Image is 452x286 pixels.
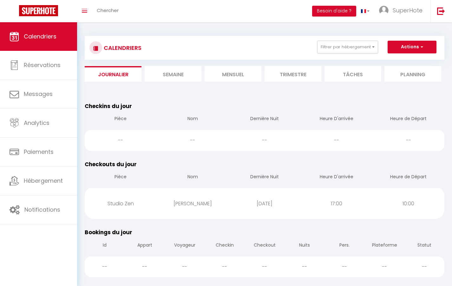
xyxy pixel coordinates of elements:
[404,256,444,277] div: --
[85,102,132,110] span: Checkins du jour
[24,61,61,69] span: Réservations
[85,193,157,214] div: Studio Zen
[245,256,285,277] div: --
[19,5,58,16] img: Super Booking
[24,119,49,127] span: Analytics
[85,228,132,236] span: Bookings du jour
[85,110,157,128] th: Pièce
[145,66,201,82] li: Semaine
[165,256,205,277] div: --
[157,110,229,128] th: Nom
[205,66,261,82] li: Mensuel
[364,256,404,277] div: --
[229,110,301,128] th: Dernière Nuit
[372,168,444,187] th: Heure de Départ
[300,193,372,214] div: 17:00
[157,130,229,151] div: --
[384,66,441,82] li: Planning
[165,237,205,255] th: Voyageur
[229,168,301,187] th: Dernière Nuit
[312,6,356,17] button: Besoin d'aide ?
[24,206,60,214] span: Notifications
[372,110,444,128] th: Heure de Départ
[300,110,372,128] th: Heure D'arrivée
[229,193,301,214] div: [DATE]
[157,168,229,187] th: Nom
[437,7,445,15] img: logout
[205,237,245,255] th: Checkin
[24,148,54,156] span: Paiements
[24,177,63,185] span: Hébergement
[245,237,285,255] th: Checkout
[157,193,229,214] div: [PERSON_NAME]
[364,237,404,255] th: Plateforme
[393,6,423,14] span: SuperHote
[379,6,389,15] img: ...
[372,130,444,151] div: --
[388,41,436,53] button: Actions
[125,256,165,277] div: --
[97,7,119,14] span: Chercher
[5,3,24,22] button: Ouvrir le widget de chat LiveChat
[24,32,56,40] span: Calendriers
[85,256,125,277] div: --
[24,90,53,98] span: Messages
[229,130,301,151] div: --
[205,256,245,277] div: --
[85,130,157,151] div: --
[372,193,444,214] div: 10:00
[317,41,378,53] button: Filtrer par hébergement
[85,66,141,82] li: Journalier
[324,66,381,82] li: Tâches
[300,130,372,151] div: --
[324,237,364,255] th: Pers.
[285,237,324,255] th: Nuits
[300,168,372,187] th: Heure D'arrivée
[102,41,141,55] h3: CALENDRIERS
[324,256,364,277] div: --
[285,256,324,277] div: --
[404,237,444,255] th: Statut
[85,168,157,187] th: Pièce
[85,237,125,255] th: Id
[85,160,137,168] span: Checkouts du jour
[125,237,165,255] th: Appart
[265,66,321,82] li: Trimestre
